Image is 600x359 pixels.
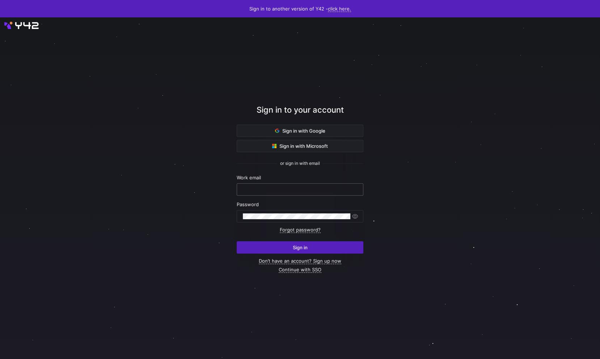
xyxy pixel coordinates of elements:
a: click here. [328,6,351,12]
span: Sign in [293,245,308,250]
span: Sign in with Microsoft [272,143,328,149]
span: or sign in with email [280,161,320,166]
span: Password [237,201,259,207]
span: Sign in with Google [275,128,325,134]
a: Continue with SSO [279,267,321,273]
a: Forgot password? [280,227,321,233]
button: Sign in with Microsoft [237,140,363,152]
div: Sign in to your account [237,104,363,125]
a: Don’t have an account? Sign up now [259,258,341,264]
span: Work email [237,175,261,180]
button: Sign in [237,241,363,254]
button: Sign in with Google [237,125,363,137]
